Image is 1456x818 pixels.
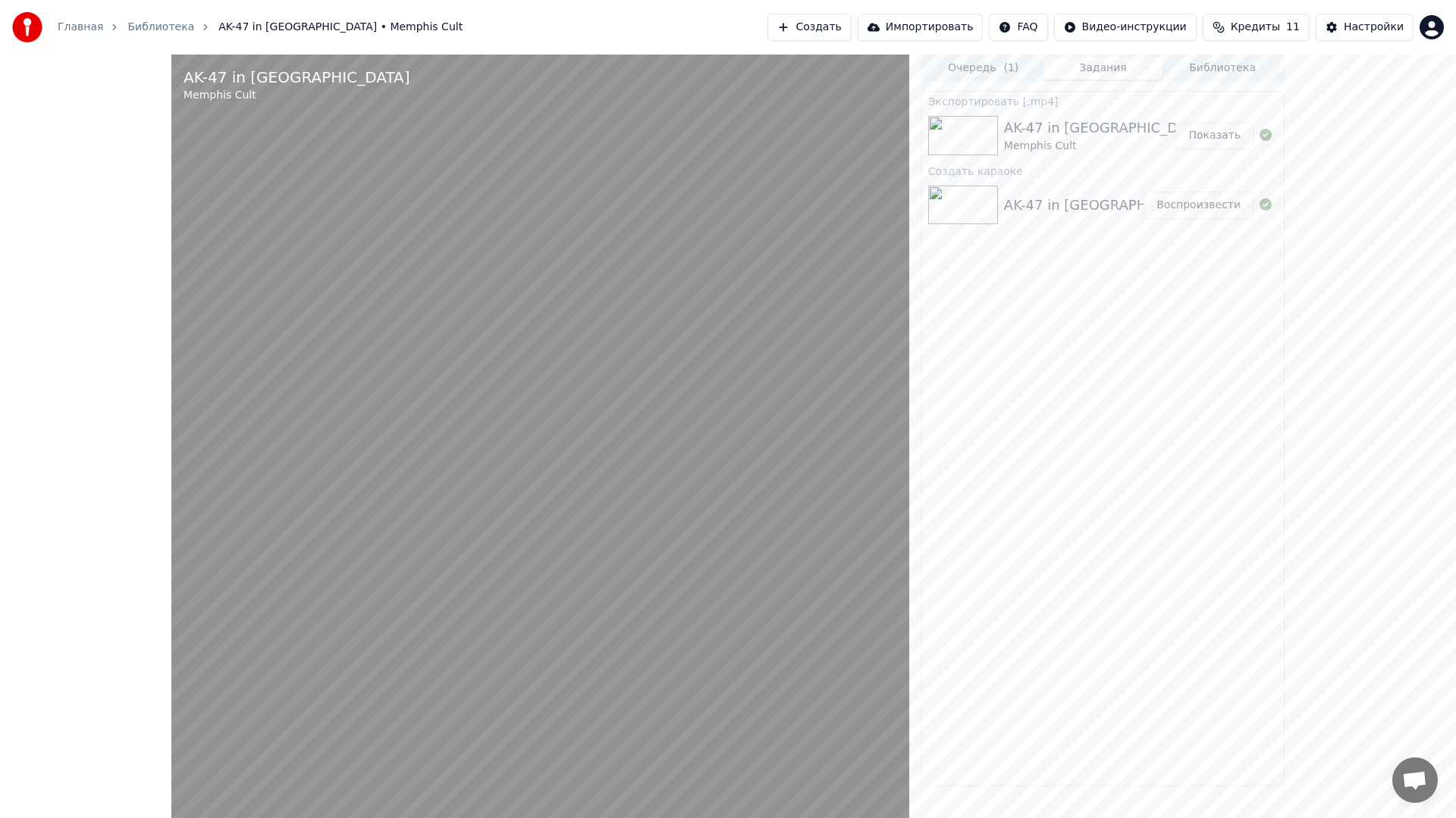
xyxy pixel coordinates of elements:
a: Открытый чат [1392,757,1438,803]
button: Библиотека [1163,58,1282,80]
a: Главная [58,20,103,35]
span: AK-47 in [GEOGRAPHIC_DATA] • Memphis Cult [218,20,463,35]
button: Воспроизвести [1144,192,1254,219]
div: Настройки [1344,20,1404,35]
button: Настройки [1316,14,1414,41]
button: Видео-инструкции [1054,14,1197,41]
div: AK-47 in [GEOGRAPHIC_DATA] - Memphis Cult [1004,195,1315,216]
nav: breadcrumb [58,20,463,35]
span: ( 1 ) [1003,61,1018,76]
button: Очередь [924,58,1043,80]
div: AK-47 in [GEOGRAPHIC_DATA] [1004,117,1208,139]
span: 11 [1286,20,1300,35]
button: Импортировать [858,14,984,41]
div: Экспортировать [.mp4] [922,92,1284,110]
button: Кредиты11 [1203,14,1310,41]
img: youka [12,12,42,42]
div: Создать караоке [922,161,1284,180]
button: FAQ [989,14,1047,41]
button: Задания [1043,58,1163,80]
div: Memphis Cult [1004,139,1208,154]
div: Memphis Cult [184,88,410,103]
a: Библиотека [127,20,194,35]
button: Создать [767,14,851,41]
div: AK-47 in [GEOGRAPHIC_DATA] [184,67,410,88]
span: Кредиты [1231,20,1280,35]
button: Показать [1175,122,1254,149]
